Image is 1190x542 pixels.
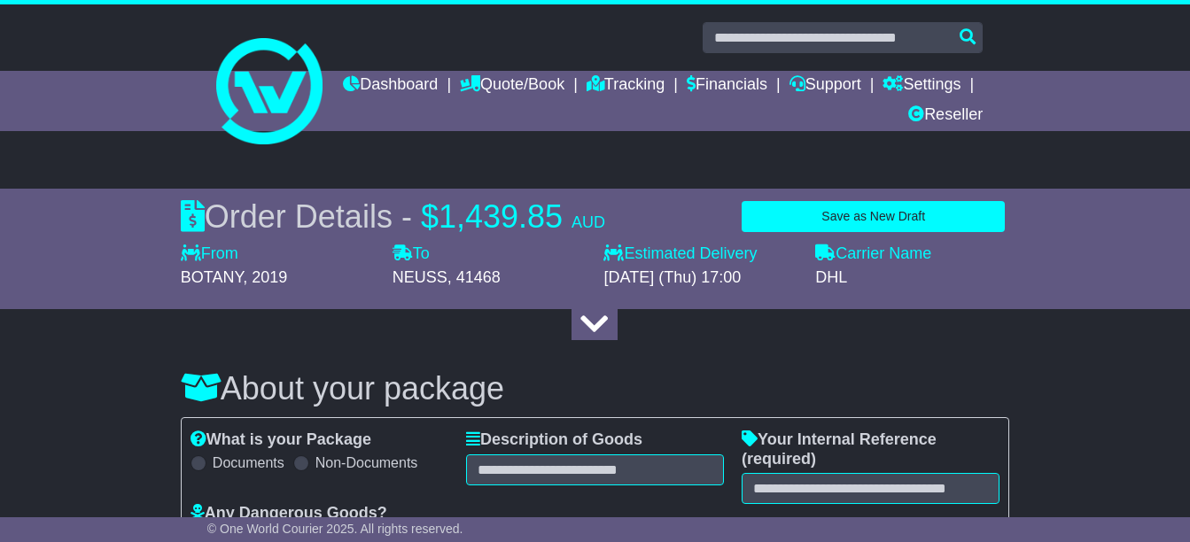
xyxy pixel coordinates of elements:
[439,198,563,235] span: 1,439.85
[421,198,439,235] span: $
[243,268,287,286] span: , 2019
[181,268,243,286] span: BOTANY
[393,268,447,286] span: NEUSS
[213,454,284,471] label: Documents
[587,71,665,101] a: Tracking
[393,244,430,264] label: To
[315,454,418,471] label: Non-Documents
[603,244,797,264] label: Estimated Delivery
[815,244,931,264] label: Carrier Name
[742,201,1005,232] button: Save as New Draft
[181,244,238,264] label: From
[815,268,1009,288] div: DHL
[447,268,501,286] span: , 41468
[572,213,605,231] span: AUD
[207,522,463,536] span: © One World Courier 2025. All rights reserved.
[742,430,999,468] label: Your Internal Reference (required)
[789,71,861,101] a: Support
[466,430,642,450] label: Description of Goods
[687,71,767,101] a: Financials
[883,71,961,101] a: Settings
[908,101,983,131] a: Reseller
[343,71,438,101] a: Dashboard
[191,430,371,450] label: What is your Package
[603,268,797,288] div: [DATE] (Thu) 17:00
[191,504,387,523] label: Any Dangerous Goods?
[181,197,605,236] div: Order Details -
[181,371,1009,406] h3: About your package
[460,71,564,101] a: Quote/Book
